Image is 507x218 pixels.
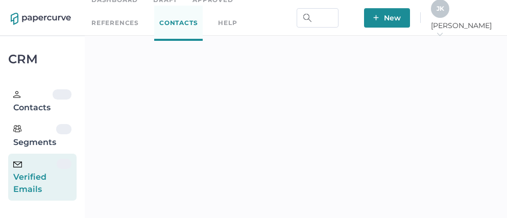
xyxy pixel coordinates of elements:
div: CRM [8,55,77,64]
img: email-icon-black.c777dcea.svg [13,161,22,167]
img: papercurve-logo-colour.7244d18c.svg [11,13,71,25]
a: Contacts [154,6,203,41]
button: New [364,8,410,28]
a: References [91,17,139,29]
img: search.bf03fe8b.svg [303,14,311,22]
div: Segments [13,124,56,149]
input: Search Workspace [297,8,339,28]
img: person.20a629c4.svg [13,91,20,98]
i: arrow_right [436,31,443,38]
span: New [373,8,401,28]
div: Contacts [13,89,53,114]
div: help [218,17,237,29]
img: plus-white.e19ec114.svg [373,15,379,20]
img: segments.b9481e3d.svg [13,125,21,133]
div: Verified Emails [13,159,57,196]
span: [PERSON_NAME] [431,21,496,39]
span: J K [437,5,444,12]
